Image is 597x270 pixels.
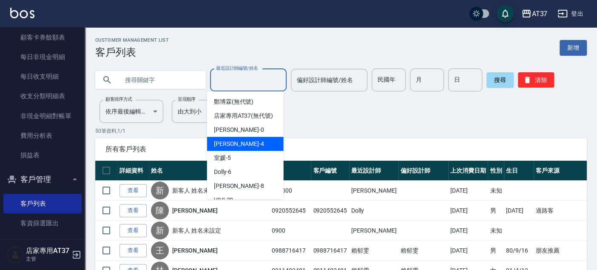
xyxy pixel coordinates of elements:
[349,161,398,181] th: 最近設計師
[518,72,554,88] button: 清除
[448,161,488,181] th: 上次消費日期
[95,127,587,135] p: 50 筆資料, 1 / 1
[311,241,349,261] td: 0988716417
[151,202,169,219] div: 陳
[3,168,82,190] button: 客戶管理
[119,184,147,197] a: 查看
[398,241,448,261] td: 賴郁雯
[95,46,169,58] h3: 客戶列表
[349,241,398,261] td: 賴郁雯
[349,181,398,201] td: [PERSON_NAME]
[10,8,34,18] img: Logo
[534,161,587,181] th: 客戶來源
[554,6,587,22] button: 登出
[488,221,504,241] td: 未知
[172,226,221,235] a: 新客人 姓名未設定
[119,244,147,257] a: 查看
[3,47,82,67] a: 每日非現金明細
[504,161,534,181] th: 生日
[151,222,169,239] div: 新
[214,182,264,190] span: [PERSON_NAME] -8
[532,9,547,19] div: AT37
[119,68,199,91] input: 搜尋關鍵字
[3,213,82,233] a: 客資篩選匯出
[504,201,534,221] td: [DATE]
[3,67,82,86] a: 每日收支明細
[448,201,488,221] td: [DATE]
[3,233,82,253] a: 卡券管理
[214,125,264,134] span: [PERSON_NAME] -0
[214,97,254,106] span: 鄭博霖 (無代號)
[172,100,236,123] div: 由大到小
[270,181,311,201] td: 090000
[488,201,504,221] td: 男
[3,86,82,106] a: 收支分類明細表
[214,139,264,148] span: [PERSON_NAME] -4
[178,96,196,102] label: 呈現順序
[105,145,577,153] span: 所有客戶列表
[95,37,169,43] h2: Customer Management List
[398,161,448,181] th: 偏好設計師
[105,96,132,102] label: 顧客排序方式
[172,186,221,195] a: 新客人 姓名未設定
[99,100,163,123] div: 依序最後編輯時間
[448,221,488,241] td: [DATE]
[214,111,273,120] span: 店家專用AT37 (無代號)
[119,204,147,217] a: 查看
[534,201,587,221] td: 過路客
[3,106,82,126] a: 非現金明細對帳單
[270,201,311,221] td: 0920552645
[488,241,504,261] td: 男
[117,161,149,181] th: 詳細資料
[3,145,82,165] a: 損益表
[26,247,69,255] h5: 店家專用AT37
[270,161,311,181] th: 電話
[151,182,169,199] div: 新
[3,194,82,213] a: 客戶列表
[172,246,217,255] a: [PERSON_NAME]
[270,221,311,241] td: 0900
[270,241,311,261] td: 0988716417
[311,161,349,181] th: 客戶編號
[214,153,231,162] span: 室媛 -5
[560,40,587,56] a: 新增
[149,161,270,181] th: 姓名
[214,196,233,205] span: VIVI -20
[504,241,534,261] td: 80/9/16
[448,181,488,201] td: [DATE]
[486,72,514,88] button: 搜尋
[216,65,258,71] label: 最近設計師編號/姓名
[3,28,82,47] a: 顧客卡券餘額表
[488,161,504,181] th: 性別
[534,241,587,261] td: 朋友推薦
[488,181,504,201] td: 未知
[26,255,69,263] p: 主管
[349,221,398,241] td: [PERSON_NAME]
[119,224,147,237] a: 查看
[311,201,349,221] td: 0920552645
[3,126,82,145] a: 費用分析表
[518,5,551,23] button: AT37
[172,206,217,215] a: [PERSON_NAME]
[7,246,24,263] img: Person
[214,168,232,176] span: Dolly -6
[448,241,488,261] td: [DATE]
[349,201,398,221] td: Dolly
[497,5,514,22] button: save
[151,242,169,259] div: 王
